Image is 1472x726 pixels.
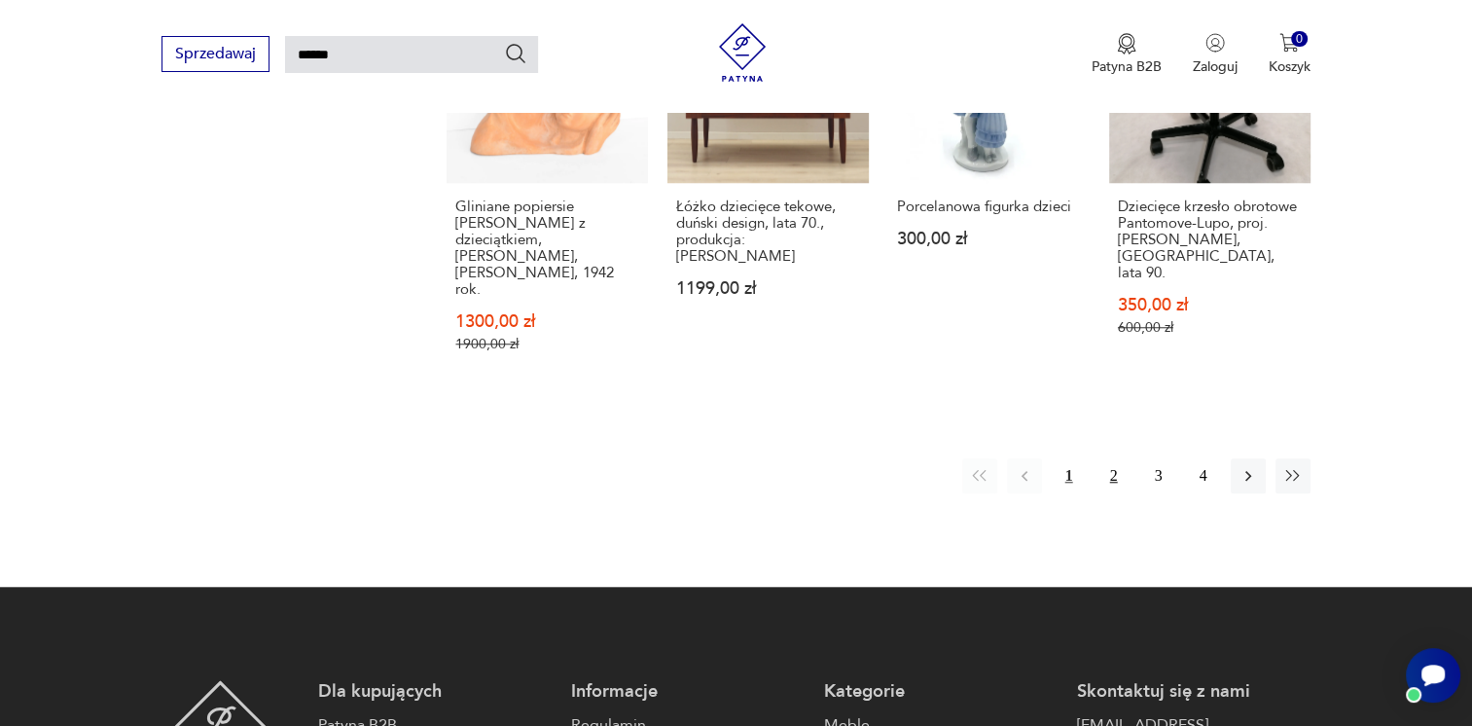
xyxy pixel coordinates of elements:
h3: Dziecięce krzesło obrotowe Pantomove-Lupo, proj. [PERSON_NAME], [GEOGRAPHIC_DATA], lata 90. [1118,199,1302,281]
p: 1900,00 zł [455,336,639,352]
button: 2 [1096,458,1131,493]
img: Ikona medalu [1117,33,1136,54]
p: 1300,00 zł [455,313,639,330]
button: 0Koszyk [1269,33,1310,76]
p: 300,00 zł [897,231,1081,247]
button: Zaloguj [1193,33,1238,76]
iframe: Smartsupp widget button [1406,648,1460,703]
img: Patyna - sklep z meblami i dekoracjami vintage [713,23,772,82]
p: Kategorie [824,680,1058,704]
h3: Łóżko dziecięce tekowe, duński design, lata 70., produkcja: [PERSON_NAME] [676,199,860,265]
button: Sprzedawaj [162,36,269,72]
p: 1199,00 zł [676,280,860,297]
button: 1 [1052,458,1087,493]
button: 4 [1186,458,1221,493]
p: Informacje [571,680,805,704]
img: Ikonka użytkownika [1205,33,1225,53]
img: Ikona koszyka [1279,33,1299,53]
h3: Porcelanowa figurka dzieci [897,199,1081,215]
a: Sprzedawaj [162,49,269,62]
p: 600,00 zł [1118,319,1302,336]
h3: Gliniane popiersie [PERSON_NAME] z dzieciątkiem, [PERSON_NAME], [PERSON_NAME], 1942 rok. [455,199,639,298]
button: Szukaj [504,42,527,65]
p: Skontaktuj się z nami [1077,680,1310,704]
button: 3 [1141,458,1176,493]
p: Zaloguj [1193,57,1238,76]
p: Patyna B2B [1092,57,1162,76]
p: Dla kupujących [318,680,552,704]
p: 350,00 zł [1118,297,1302,313]
a: Ikona medaluPatyna B2B [1092,33,1162,76]
div: 0 [1291,31,1308,48]
button: Patyna B2B [1092,33,1162,76]
p: Koszyk [1269,57,1310,76]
